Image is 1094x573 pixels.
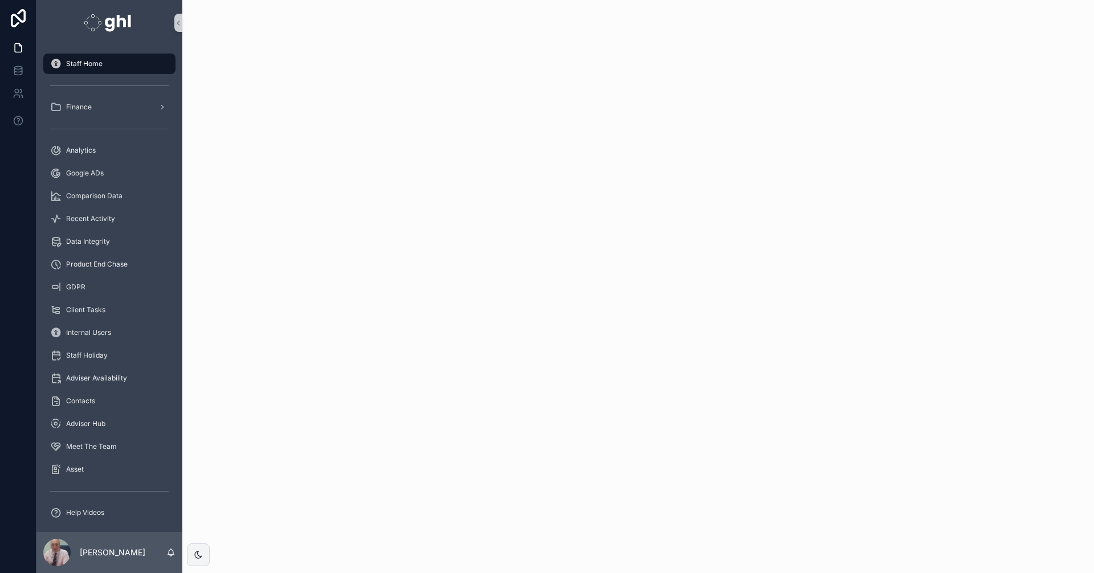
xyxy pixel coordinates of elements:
span: Staff Holiday [66,351,108,360]
span: Client Tasks [66,305,105,314]
span: Analytics [66,146,96,155]
span: Asset [66,465,84,474]
a: Data Integrity [43,231,175,252]
p: [PERSON_NAME] [80,547,145,558]
span: Recent Activity [66,214,115,223]
span: Comparison Data [66,191,123,200]
a: Adviser Hub [43,414,175,434]
a: Recent Activity [43,208,175,229]
a: Client Tasks [43,300,175,320]
a: Meet The Team [43,436,175,457]
span: Help Videos [66,508,104,517]
a: Finance [43,97,175,117]
span: Meet The Team [66,442,117,451]
a: Product End Chase [43,254,175,275]
a: Help Videos [43,502,175,523]
a: Asset [43,459,175,480]
a: Internal Users [43,322,175,343]
a: Staff Home [43,54,175,74]
div: scrollable content [36,46,182,532]
a: Contacts [43,391,175,411]
a: Adviser Availability [43,368,175,388]
a: GDPR [43,277,175,297]
span: Internal Users [66,328,111,337]
img: App logo [84,14,134,32]
span: Product End Chase [66,260,128,269]
a: Analytics [43,140,175,161]
span: Adviser Hub [66,419,105,428]
a: Google ADs [43,163,175,183]
a: Staff Holiday [43,345,175,366]
a: Comparison Data [43,186,175,206]
span: GDPR [66,283,85,292]
span: Staff Home [66,59,103,68]
span: Data Integrity [66,237,110,246]
span: Contacts [66,396,95,406]
span: Adviser Availability [66,374,127,383]
span: Google ADs [66,169,104,178]
span: Finance [66,103,92,112]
